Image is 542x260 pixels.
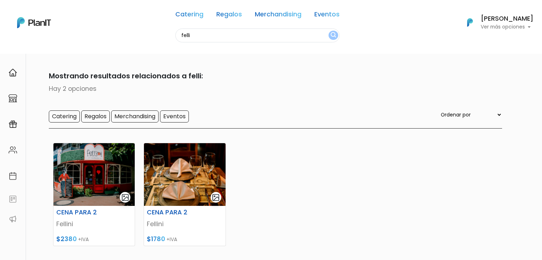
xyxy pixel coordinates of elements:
[481,16,533,22] h6: [PERSON_NAME]
[9,68,17,77] img: home-e721727adea9d79c4d83392d1f703f7f8bce08238fde08b1acbfd93340b81755.svg
[111,110,159,123] input: Merchandising
[212,193,220,202] img: gallery-light
[53,143,135,206] img: thumb_ChatGPT_Image_24_jun_2025__17_30_56.png
[56,235,77,243] span: $2380
[331,32,336,39] img: search_button-432b6d5273f82d61273b3651a40e1bd1b912527efae98b1b7a1b2c0702e16a8d.svg
[17,17,51,28] img: PlanIt Logo
[53,143,135,246] a: gallery-light CENA PARA 2 Fellini $2380 +IVA
[49,110,80,123] input: Catering
[216,11,242,20] a: Regalos
[462,15,478,30] img: PlanIt Logo
[458,13,533,32] button: PlanIt Logo [PERSON_NAME] Ver más opciones
[56,219,132,229] p: Fellini
[9,146,17,154] img: people-662611757002400ad9ed0e3c099ab2801c6687ba6c219adb57efc949bc21e19d.svg
[9,215,17,223] img: partners-52edf745621dab592f3b2c58e3bca9d71375a7ef29c3b500c9f145b62cc070d4.svg
[9,172,17,180] img: calendar-87d922413cdce8b2cf7b7f5f62616a5cf9e4887200fb71536465627b3292af00.svg
[314,11,340,20] a: Eventos
[52,209,108,216] h6: CENA PARA 2
[78,236,89,243] span: +IVA
[147,235,165,243] span: $1780
[144,143,225,206] img: thumb_ChatGPT_Image_24_jun_2025__17_42_51.png
[40,71,502,81] p: Mostrando resultados relacionados a felli:
[9,120,17,129] img: campaigns-02234683943229c281be62815700db0a1741e53638e28bf9629b52c665b00959.svg
[166,236,177,243] span: +IVA
[175,28,340,42] input: Buscá regalos, desayunos, y más
[9,94,17,103] img: marketplace-4ceaa7011d94191e9ded77b95e3339b90024bf715f7c57f8cf31f2d8c509eaba.svg
[481,25,533,30] p: Ver más opciones
[160,110,189,123] input: Eventos
[121,193,129,202] img: gallery-light
[255,11,301,20] a: Merchandising
[144,143,226,246] a: gallery-light CENA PARA 2 Fellini $1780 +IVA
[143,209,199,216] h6: CENA PARA 2
[40,84,502,93] p: Hay 2 opciones
[147,219,222,229] p: Fellini
[9,195,17,203] img: feedback-78b5a0c8f98aac82b08bfc38622c3050aee476f2c9584af64705fc4e61158814.svg
[175,11,203,20] a: Catering
[81,110,110,123] input: Regalos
